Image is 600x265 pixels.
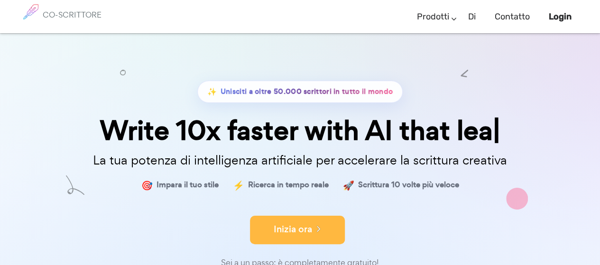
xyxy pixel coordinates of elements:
font: CO-SCRITTORE [43,9,102,20]
font: Inizia ora [274,223,312,236]
font: Di [468,11,476,22]
a: Login [549,3,572,31]
a: Di [468,3,476,31]
font: Scrittura 10 volte più veloce [358,179,459,190]
font: Prodotti [417,11,449,22]
font: Contatto [495,11,530,22]
a: Contatto [495,3,530,31]
font: ✨ [207,86,217,97]
a: Prodotti [417,3,449,31]
font: Login [549,11,572,22]
font: Unisciti a oltre 50.000 scrittori in tutto il mondo [221,86,393,96]
font: ⚡ [233,178,244,192]
font: La tua potenza di intelligenza artificiale per accelerare la scrittura creativa [93,152,507,168]
button: Inizia ora [250,216,345,244]
font: 🚀 [343,178,354,192]
font: Impara il tuo stile [157,179,219,190]
div: Write 10x faster with AI that lea [63,117,537,144]
font: Ricerca in tempo reale [248,179,329,190]
font: 🎯 [141,178,153,192]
